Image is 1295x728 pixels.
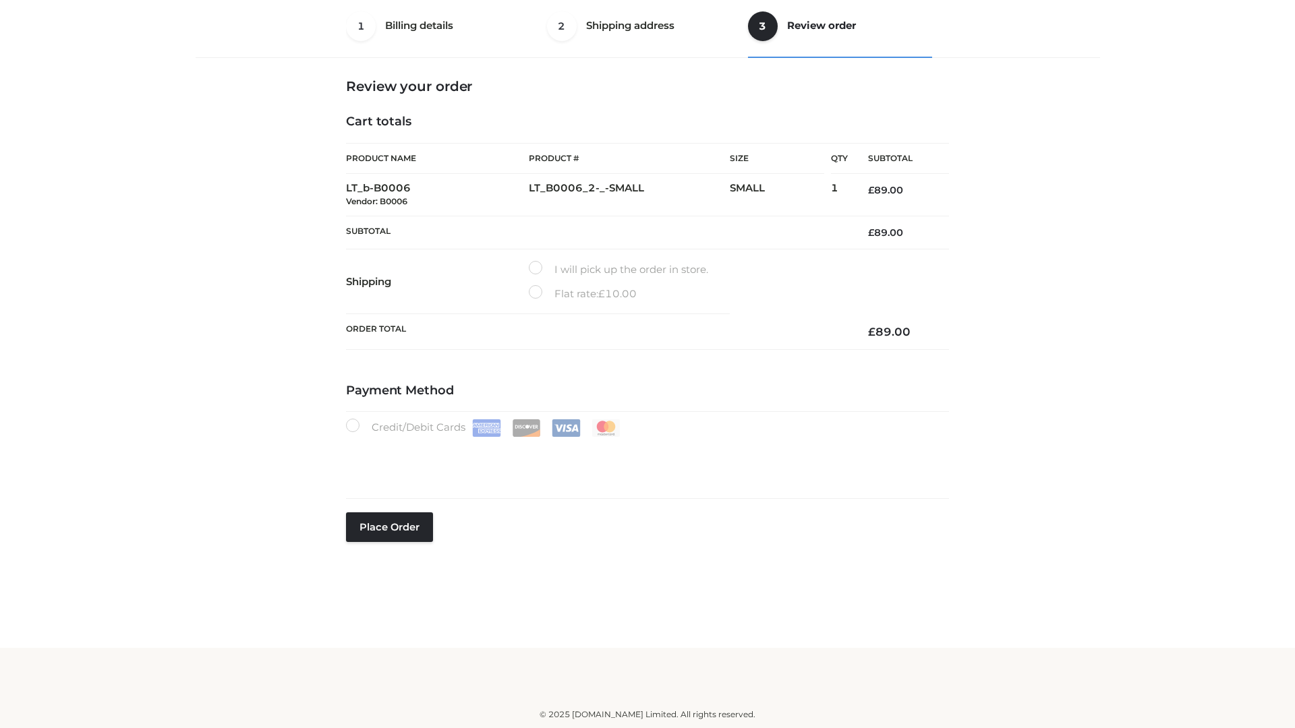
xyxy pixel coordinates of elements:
bdi: 10.00 [598,287,637,300]
td: 1 [831,174,848,216]
th: Order Total [346,314,848,350]
label: Credit/Debit Cards [346,419,622,437]
button: Place order [346,512,433,542]
h3: Review your order [346,78,949,94]
div: © 2025 [DOMAIN_NAME] Limited. All rights reserved. [200,708,1095,721]
label: Flat rate: [529,285,637,303]
bdi: 89.00 [868,226,903,239]
iframe: Secure payment input frame [343,434,946,483]
th: Product # [529,143,730,174]
h4: Cart totals [346,115,949,129]
span: £ [868,184,874,196]
th: Subtotal [848,144,949,174]
bdi: 89.00 [868,184,903,196]
th: Shipping [346,249,529,314]
h4: Payment Method [346,384,949,398]
td: LT_B0006_2-_-SMALL [529,174,730,216]
th: Product Name [346,143,529,174]
img: Visa [552,419,581,437]
img: Discover [512,419,541,437]
th: Subtotal [346,216,848,249]
span: £ [598,287,605,300]
span: £ [868,226,874,239]
img: Amex [472,419,501,437]
label: I will pick up the order in store. [529,261,708,278]
td: LT_b-B0006 [346,174,529,216]
img: Mastercard [592,419,621,437]
td: SMALL [730,174,831,216]
th: Size [730,144,824,174]
span: £ [868,325,875,338]
th: Qty [831,143,848,174]
bdi: 89.00 [868,325,911,338]
small: Vendor: B0006 [346,196,407,206]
